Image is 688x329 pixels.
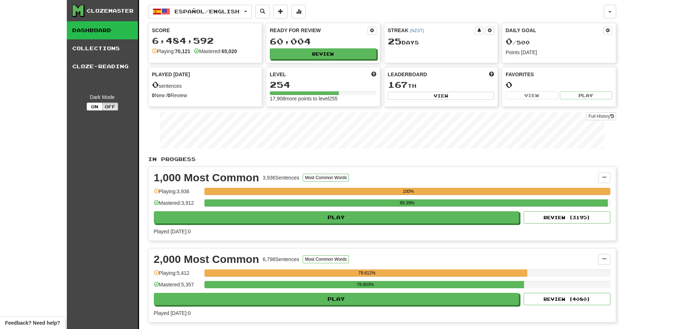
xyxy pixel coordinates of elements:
span: Open feedback widget [5,319,60,326]
span: 0 [506,36,512,46]
span: 167 [388,79,408,90]
button: Add sentence to collection [273,5,288,18]
div: Ready for Review [270,27,368,34]
a: (NZST) [410,28,424,33]
a: Full History [586,112,616,120]
div: Mastered: [194,48,237,55]
a: Cloze-Reading [67,57,138,75]
button: Search sentences [255,5,270,18]
div: 60,004 [270,37,376,46]
button: View [388,92,494,100]
div: Day s [388,37,494,46]
button: More stats [291,5,306,18]
div: 2,000 Most Common [154,254,259,265]
span: Leaderboard [388,71,427,78]
span: 0 [152,79,159,90]
span: / 500 [506,39,530,46]
div: 1,000 Most Common [154,172,259,183]
strong: 0 [152,92,155,98]
button: Play [154,293,519,305]
button: Español/English [148,5,252,18]
span: Score more points to level up [371,71,376,78]
span: Played [DATE] [152,71,190,78]
strong: 0 [168,92,170,98]
a: Dashboard [67,21,138,39]
span: This week in points, UTC [489,71,494,78]
div: 6,484,592 [152,36,259,45]
div: 79.612% [207,269,528,277]
div: 0 [506,80,612,89]
span: 25 [388,36,402,46]
button: View [506,91,558,99]
div: 254 [270,80,376,89]
div: 17,908 more points to level 255 [270,95,376,102]
div: Daily Goal [506,27,603,35]
span: Level [270,71,286,78]
div: New / Review [152,92,259,99]
button: Play [560,91,612,99]
div: 6,798 Sentences [263,256,299,263]
a: Collections [67,39,138,57]
div: Streak [388,27,475,34]
div: Playing: [152,48,191,55]
div: Mastered: 5,357 [154,281,201,293]
div: Mastered: 3,912 [154,199,201,211]
button: On [87,103,103,111]
div: Points [DATE] [506,49,612,56]
div: 78.803% [207,281,524,288]
div: Favorites [506,71,612,78]
span: Español / English [174,8,239,14]
div: 99.39% [207,199,608,207]
div: 3,936 Sentences [263,174,299,181]
button: Most Common Words [303,174,349,182]
div: 100% [207,188,610,195]
div: Playing: 5,412 [154,269,201,281]
button: Play [154,211,519,224]
button: Most Common Words [303,255,349,263]
div: Playing: 3,936 [154,188,201,200]
button: Review (3195) [524,211,610,224]
span: Played [DATE]: 0 [154,229,191,234]
button: Off [102,103,118,111]
div: th [388,80,494,90]
p: In Progress [148,156,616,163]
strong: 70,121 [175,48,190,54]
div: Clozemaster [87,7,134,14]
div: sentences [152,80,259,90]
div: Score [152,27,259,34]
strong: 65,020 [221,48,237,54]
button: Review (4080) [524,293,610,305]
div: Dark Mode [72,94,133,101]
button: Review [270,48,376,59]
span: Played [DATE]: 0 [154,310,191,316]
